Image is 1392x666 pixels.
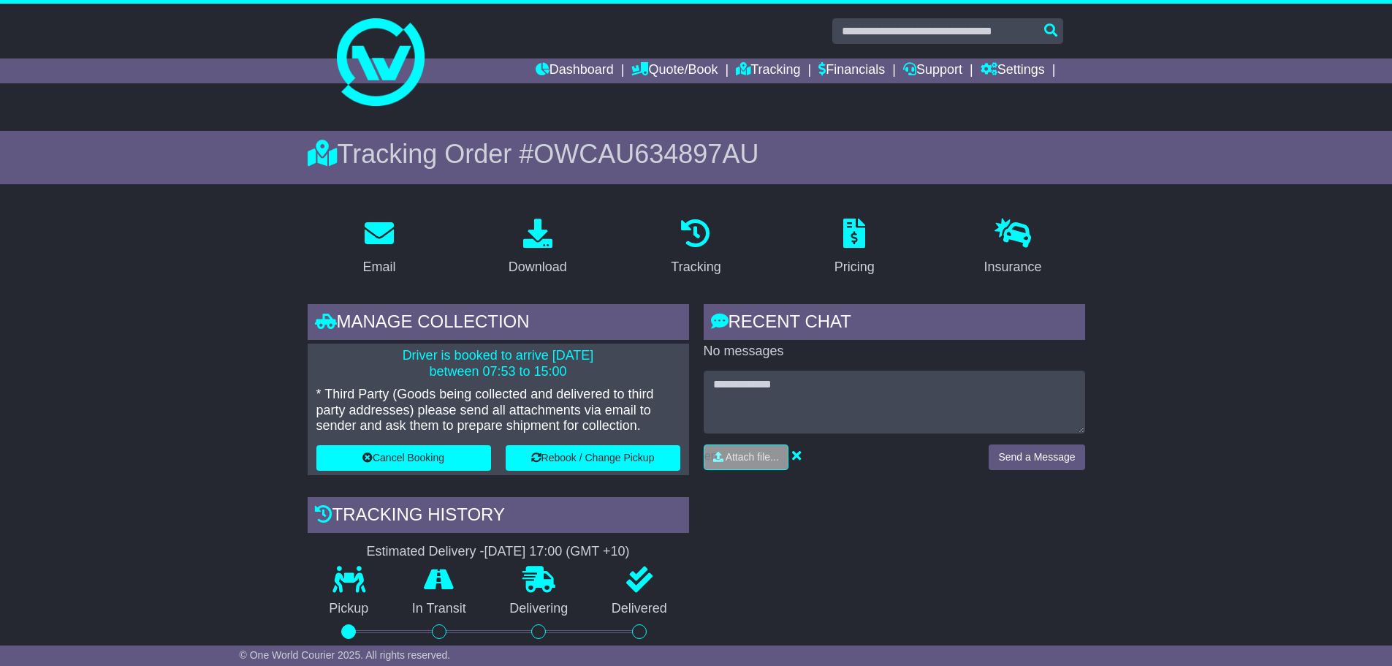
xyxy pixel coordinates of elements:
[590,601,689,617] p: Delivered
[506,445,680,471] button: Rebook / Change Pickup
[989,444,1084,470] button: Send a Message
[704,304,1085,344] div: RECENT CHAT
[825,213,884,282] a: Pricing
[353,213,405,282] a: Email
[533,139,758,169] span: OWCAU634897AU
[240,649,451,661] span: © One World Courier 2025. All rights reserved.
[834,257,875,277] div: Pricing
[736,58,800,83] a: Tracking
[536,58,614,83] a: Dashboard
[975,213,1051,282] a: Insurance
[316,445,491,471] button: Cancel Booking
[316,348,680,379] p: Driver is booked to arrive [DATE] between 07:53 to 15:00
[390,601,488,617] p: In Transit
[499,213,577,282] a: Download
[308,138,1085,170] div: Tracking Order #
[704,344,1085,360] p: No messages
[316,387,680,434] p: * Third Party (Goods being collected and delivered to third party addresses) please send all atta...
[671,257,720,277] div: Tracking
[484,544,630,560] div: [DATE] 17:00 (GMT +10)
[661,213,730,282] a: Tracking
[631,58,718,83] a: Quote/Book
[984,257,1042,277] div: Insurance
[308,601,391,617] p: Pickup
[818,58,885,83] a: Financials
[488,601,590,617] p: Delivering
[362,257,395,277] div: Email
[308,304,689,344] div: Manage collection
[308,544,689,560] div: Estimated Delivery -
[509,257,567,277] div: Download
[981,58,1045,83] a: Settings
[903,58,962,83] a: Support
[308,497,689,537] div: Tracking history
